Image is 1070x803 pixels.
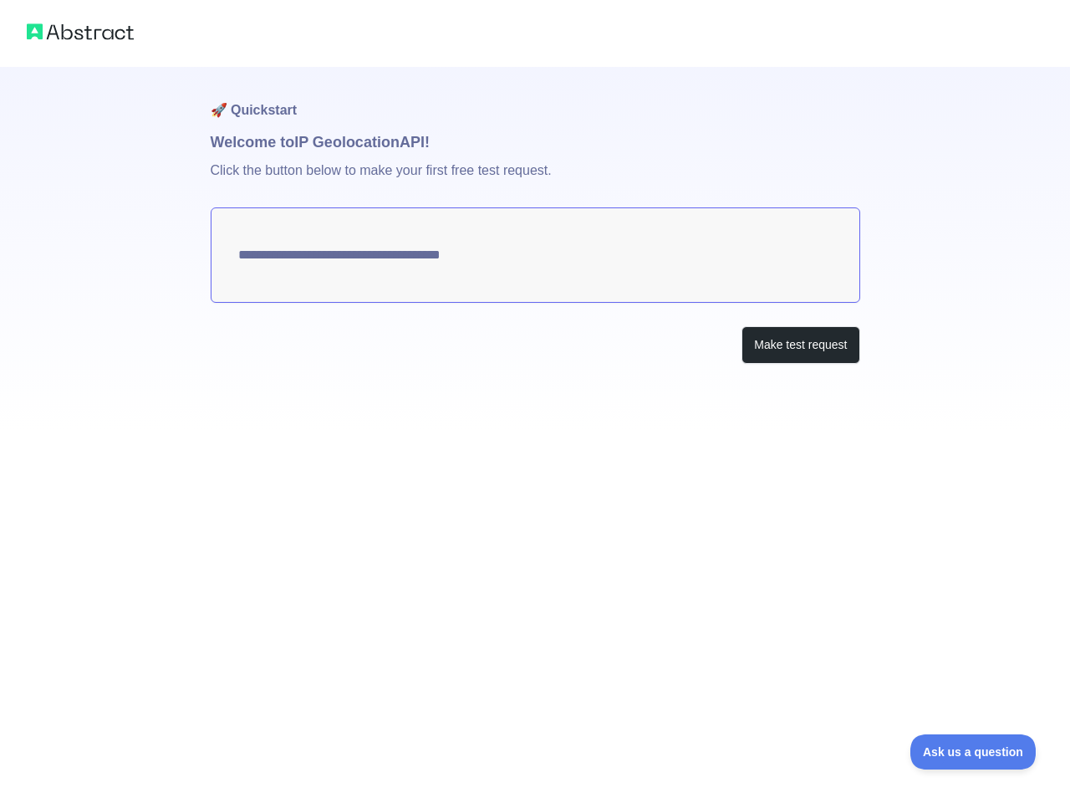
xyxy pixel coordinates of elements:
[211,154,860,207] p: Click the button below to make your first free test request.
[910,734,1037,770] iframe: Toggle Customer Support
[211,130,860,154] h1: Welcome to IP Geolocation API!
[211,67,860,130] h1: 🚀 Quickstart
[27,20,134,43] img: Abstract logo
[741,326,859,364] button: Make test request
